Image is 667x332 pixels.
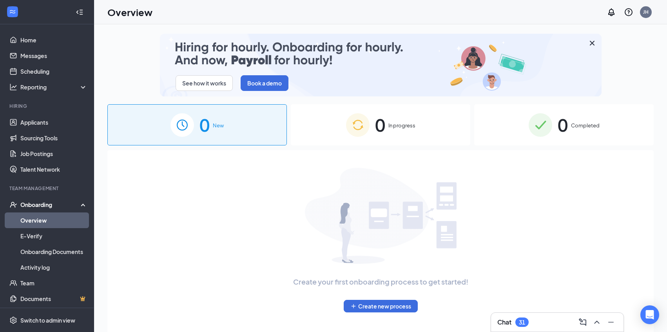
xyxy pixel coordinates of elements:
div: 31 [519,319,525,326]
a: Applicants [20,114,87,130]
span: Completed [571,122,600,129]
button: ComposeMessage [576,316,589,328]
svg: ChevronUp [592,317,602,327]
span: 0 [199,111,210,138]
div: JH [643,9,649,15]
button: Book a demo [241,75,288,91]
svg: UserCheck [9,201,17,209]
a: Overview [20,212,87,228]
svg: Plus [350,303,357,309]
svg: Minimize [606,317,616,327]
span: Create your first onboarding process to get started! [293,276,468,287]
img: payroll-small.gif [160,34,602,96]
h3: Chat [497,318,511,327]
span: 0 [558,111,568,138]
svg: Collapse [76,8,83,16]
svg: QuestionInfo [624,7,633,17]
div: Onboarding [20,201,81,209]
a: Home [20,32,87,48]
a: Onboarding Documents [20,244,87,259]
a: Talent Network [20,161,87,177]
a: Messages [20,48,87,63]
div: Hiring [9,103,86,109]
svg: Settings [9,316,17,324]
div: Reporting [20,83,88,91]
a: Scheduling [20,63,87,79]
button: ChevronUp [591,316,603,328]
a: E-Verify [20,228,87,244]
span: In progress [388,122,415,129]
svg: Cross [587,38,597,48]
a: Sourcing Tools [20,130,87,146]
div: Open Intercom Messenger [640,305,659,324]
svg: Analysis [9,83,17,91]
a: Job Postings [20,146,87,161]
svg: Notifications [607,7,616,17]
a: SurveysCrown [20,307,87,322]
button: See how it works [176,75,233,91]
button: PlusCreate new process [344,300,418,312]
span: 0 [375,111,385,138]
h1: Overview [107,5,152,19]
svg: WorkstreamLogo [9,8,16,16]
div: Switch to admin view [20,316,75,324]
svg: ComposeMessage [578,317,587,327]
a: Activity log [20,259,87,275]
button: Minimize [605,316,617,328]
div: Team Management [9,185,86,192]
a: DocumentsCrown [20,291,87,307]
a: Team [20,275,87,291]
span: New [213,122,224,129]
